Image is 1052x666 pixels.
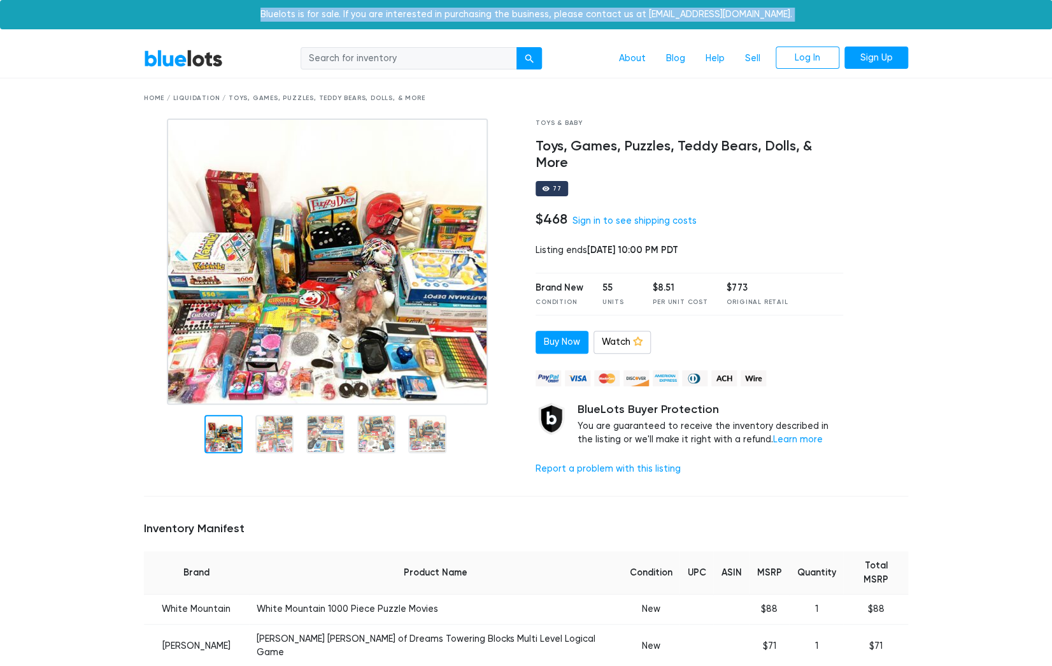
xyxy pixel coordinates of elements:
div: Units [602,298,634,307]
a: Help [695,47,735,71]
th: Product Name [249,551,622,595]
div: Original Retail [727,298,788,307]
a: Learn more [773,434,823,445]
th: ASIN [713,551,749,595]
td: White Mountain 1000 Piece Puzzle Movies [249,595,622,625]
div: 55 [602,281,634,295]
a: Sign Up [844,47,908,69]
img: paypal_credit-80455e56f6e1299e8d57f40c0dcee7b8cd4ae79b9eccbfc37e2480457ba36de9.png [536,370,561,386]
div: $8.51 [653,281,707,295]
a: About [609,47,656,71]
td: $88 [843,595,908,625]
th: Quantity [789,551,843,595]
th: MSRP [749,551,789,595]
div: Toys & Baby [536,119,843,128]
td: $88 [749,595,789,625]
h4: $468 [536,211,567,228]
a: Sign in to see shipping costs [572,215,697,226]
img: diners_club-c48f30131b33b1bb0e5d0e2dbd43a8bea4cb12cb2961413e2f4250e06c020426.png [682,370,707,386]
h4: Toys, Games, Puzzles, Teddy Bears, Dolls, & More [536,138,843,171]
img: buyer_protection_shield-3b65640a83011c7d3ede35a8e5a80bfdfaa6a97447f0071c1475b91a4b0b3d01.png [536,403,567,435]
th: Brand [144,551,249,595]
a: Report a problem with this listing [536,463,681,474]
div: Condition [536,298,583,307]
input: Search for inventory [301,47,517,70]
td: 1 [789,595,843,625]
div: Brand New [536,281,583,295]
img: 27e2a98b-ce9c-4665-844c-42c009af2d5d-1752164510.jpg [167,119,488,405]
a: Buy Now [536,331,588,354]
a: Watch [594,331,651,354]
img: american_express-ae2a9f97a040b4b41f6397f7637041a5861d5f99d0716c09922aba4e24c8547d.png [653,370,678,386]
th: UPC [679,551,713,595]
h5: Inventory Manifest [144,522,908,536]
div: $773 [727,281,788,295]
img: mastercard-42073d1d8d11d6635de4c079ffdb20a4f30a903dc55d1612383a1b395dd17f39.png [594,370,620,386]
span: [DATE] 10:00 PM PDT [587,244,678,256]
td: White Mountain [144,595,249,625]
div: You are guaranteed to receive the inventory described in the listing or we'll make it right with ... [578,403,843,447]
img: visa-79caf175f036a155110d1892330093d4c38f53c55c9ec9e2c3a54a56571784bb.png [565,370,590,386]
div: Home / Liquidation / Toys, Games, Puzzles, Teddy Bears, Dolls, & More [144,94,908,103]
a: Sell [735,47,771,71]
div: Per Unit Cost [653,298,707,307]
img: wire-908396882fe19aaaffefbd8e17b12f2f29708bd78693273c0e28e3a24408487f.png [741,370,766,386]
div: 77 [553,185,562,192]
th: Total MSRP [843,551,908,595]
a: Log In [776,47,839,69]
img: discover-82be18ecfda2d062aad2762c1ca80e2d36a4073d45c9e0ffae68cd515fbd3d32.png [623,370,649,386]
a: Blog [656,47,695,71]
img: ach-b7992fed28a4f97f893c574229be66187b9afb3f1a8d16a4691d3d3140a8ab00.png [711,370,737,386]
h5: BlueLots Buyer Protection [578,403,843,417]
th: Condition [622,551,679,595]
a: BlueLots [144,49,223,68]
td: New [622,595,679,625]
div: Listing ends [536,243,843,257]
